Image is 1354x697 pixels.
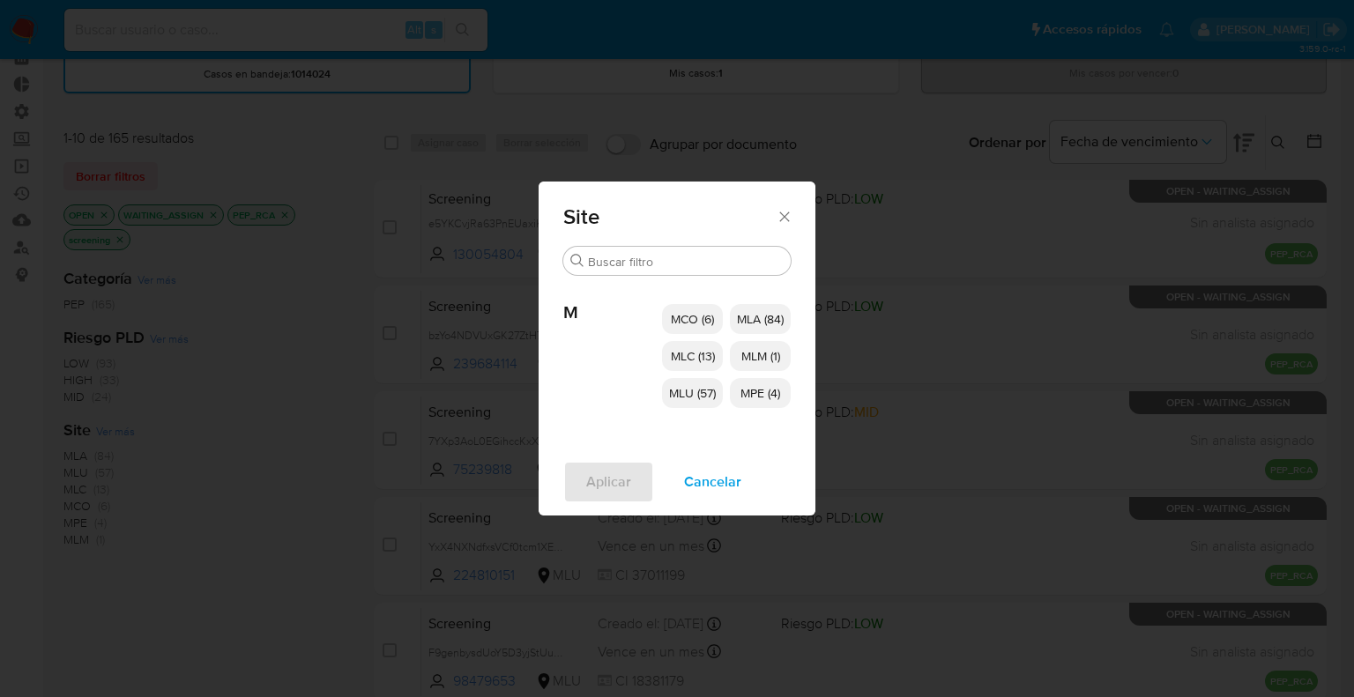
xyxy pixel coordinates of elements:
div: MPE (4) [730,378,791,408]
span: Site [563,206,776,227]
button: Cerrar [776,208,792,224]
span: MLA (84) [737,310,784,328]
span: MLU (57) [669,384,716,402]
div: MLM (1) [730,341,791,371]
span: MLM (1) [741,347,780,365]
span: MPE (4) [740,384,780,402]
span: Cancelar [684,463,741,501]
span: M [563,276,662,323]
div: MLA (84) [730,304,791,334]
div: MLC (13) [662,341,723,371]
button: Cancelar [661,461,764,503]
div: MCO (6) [662,304,723,334]
div: MLU (57) [662,378,723,408]
span: MLC (13) [671,347,715,365]
button: Buscar [570,254,584,268]
span: MCO (6) [671,310,714,328]
input: Buscar filtro [588,254,784,270]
